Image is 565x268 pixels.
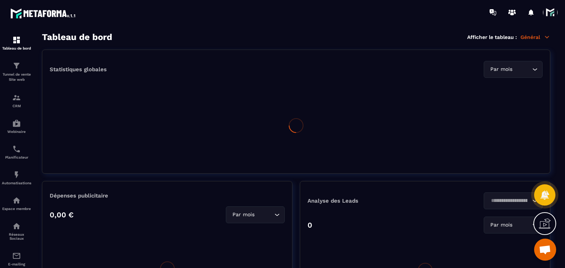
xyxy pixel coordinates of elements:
div: Search for option [226,206,285,223]
span: Par mois [231,211,256,219]
p: CRM [2,104,31,108]
img: email [12,251,21,260]
p: 0 [308,221,312,229]
p: Général [520,34,550,40]
p: E-mailing [2,262,31,266]
img: scheduler [12,145,21,153]
a: schedulerschedulerPlanificateur [2,139,31,165]
h3: Tableau de bord [42,32,112,42]
p: Statistiques globales [50,66,107,73]
input: Search for option [514,65,530,73]
a: automationsautomationsAutomatisations [2,165,31,191]
input: Search for option [256,211,273,219]
img: formation [12,61,21,70]
div: Ouvrir le chat [534,239,556,261]
p: Webinaire [2,130,31,134]
p: Automatisations [2,181,31,185]
div: Search for option [484,61,543,78]
div: Search for option [484,192,543,209]
img: automations [12,196,21,205]
div: Search for option [484,217,543,233]
a: automationsautomationsEspace membre [2,191,31,216]
p: Espace membre [2,207,31,211]
p: Réseaux Sociaux [2,232,31,240]
p: Tableau de bord [2,46,31,50]
span: Par mois [488,65,514,73]
a: formationformationCRM [2,88,31,113]
a: social-networksocial-networkRéseaux Sociaux [2,216,31,246]
p: Planificateur [2,155,31,159]
img: formation [12,36,21,44]
img: automations [12,119,21,128]
img: formation [12,93,21,102]
input: Search for option [514,221,530,229]
span: Par mois [488,221,514,229]
a: automationsautomationsWebinaire [2,113,31,139]
a: formationformationTunnel de vente Site web [2,56,31,88]
p: Dépenses publicitaire [50,192,285,199]
p: 0,00 € [50,210,74,219]
p: Analyse des Leads [308,198,425,204]
img: logo [10,7,77,20]
input: Search for option [488,197,530,205]
p: Tunnel de vente Site web [2,72,31,82]
p: Afficher le tableau : [467,34,517,40]
img: automations [12,170,21,179]
a: formationformationTableau de bord [2,30,31,56]
img: social-network [12,222,21,231]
